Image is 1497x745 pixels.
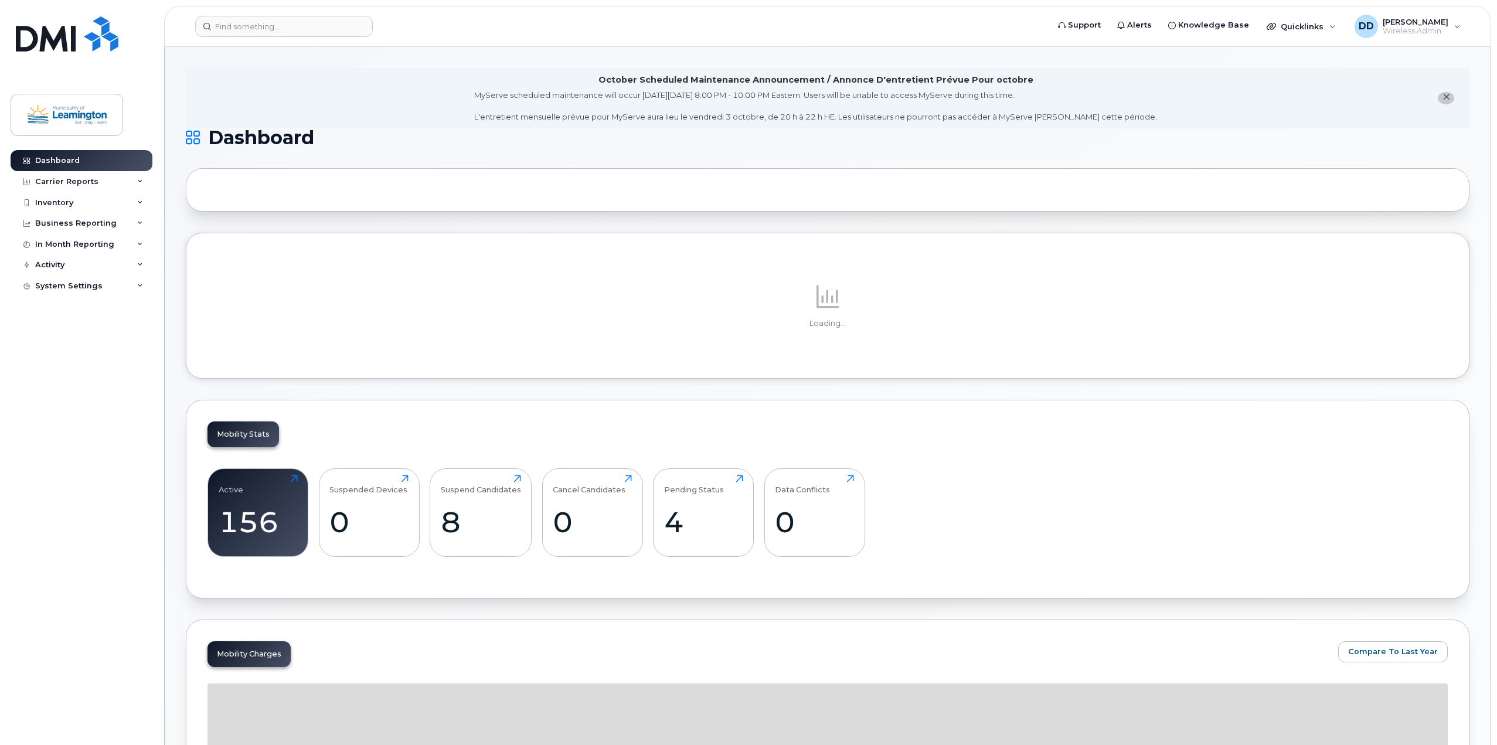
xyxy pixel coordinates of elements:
div: 0 [553,505,632,539]
div: MyServe scheduled maintenance will occur [DATE][DATE] 8:00 PM - 10:00 PM Eastern. Users will be u... [474,90,1157,123]
div: 156 [219,505,298,539]
div: Active [219,475,243,494]
div: Data Conflicts [775,475,830,494]
div: 4 [664,505,743,539]
div: Suspended Devices [329,475,407,494]
span: Compare To Last Year [1348,646,1438,657]
a: Pending Status4 [664,475,743,550]
div: Pending Status [664,475,724,494]
a: Suspend Candidates8 [441,475,521,550]
p: Loading... [207,318,1448,329]
div: October Scheduled Maintenance Announcement / Annonce D'entretient Prévue Pour octobre [598,74,1033,86]
div: 8 [441,505,521,539]
button: Compare To Last Year [1338,641,1448,662]
a: Data Conflicts0 [775,475,854,550]
div: 0 [775,505,854,539]
span: Dashboard [208,129,314,147]
a: Suspended Devices0 [329,475,409,550]
div: Suspend Candidates [441,475,521,494]
a: Cancel Candidates0 [553,475,632,550]
button: close notification [1438,92,1454,104]
div: Cancel Candidates [553,475,625,494]
div: 0 [329,505,409,539]
a: Active156 [219,475,298,550]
